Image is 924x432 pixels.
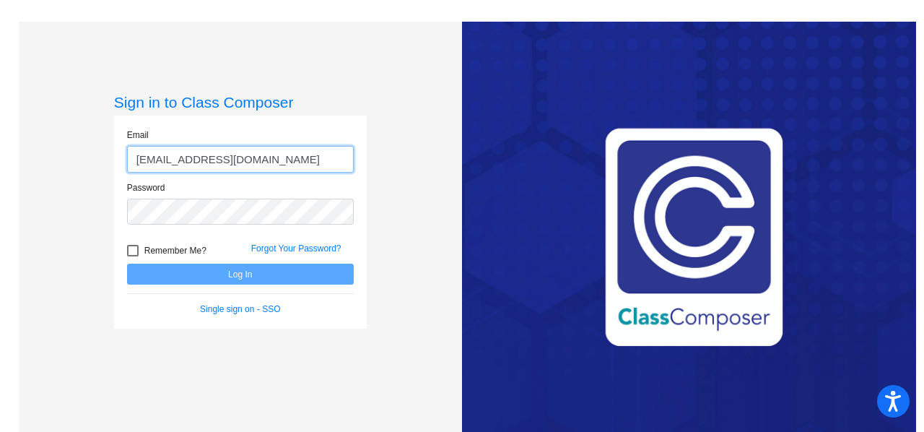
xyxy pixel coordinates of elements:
a: Forgot Your Password? [251,243,341,254]
label: Password [127,181,165,194]
span: Remember Me? [144,242,206,259]
label: Email [127,129,149,142]
button: Log In [127,264,354,285]
h3: Sign in to Class Composer [114,93,367,111]
a: Single sign on - SSO [200,304,280,314]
